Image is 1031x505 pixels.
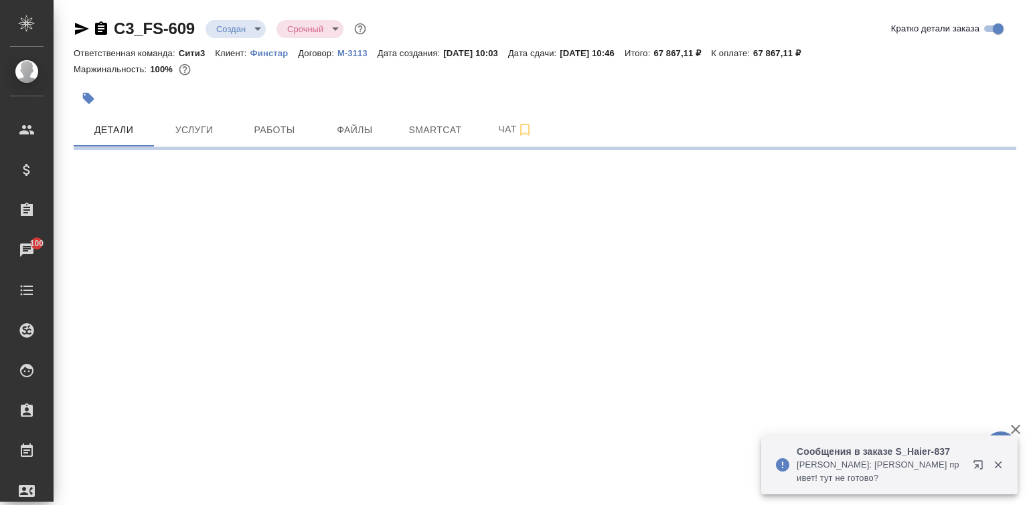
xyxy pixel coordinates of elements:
p: Дата сдачи: [508,48,560,58]
p: Сообщения в заказе S_Haier-837 [797,445,964,458]
p: 67 867,11 ₽ [753,48,811,58]
div: Создан [276,20,343,38]
span: Файлы [323,122,387,138]
p: Ответственная команда: [74,48,179,58]
p: М-3113 [337,48,378,58]
div: Создан [206,20,266,38]
svg: Подписаться [517,122,533,138]
button: Скопировать ссылку [93,21,109,37]
a: 100 [3,233,50,267]
p: Маржинальность: [74,64,150,74]
p: Дата создания: [378,48,443,58]
p: Финстар [250,48,299,58]
p: [DATE] 10:03 [443,48,508,58]
button: 🙏 [984,431,1018,465]
span: Работы [242,122,307,138]
button: Скопировать ссылку для ЯМессенджера [74,21,90,37]
span: Чат [483,121,548,138]
span: Кратко детали заказа [891,22,979,35]
button: Добавить тэг [74,84,103,113]
p: Итого: [625,48,653,58]
button: Доп статусы указывают на важность/срочность заказа [351,20,369,37]
a: Финстар [250,47,299,58]
a: C3_FS-609 [114,19,195,37]
button: Открыть в новой вкладке [965,451,997,484]
p: 100% [150,64,176,74]
button: 0.00 RUB; [176,61,193,78]
a: М-3113 [337,47,378,58]
button: Закрыть [984,459,1012,471]
button: Создан [212,23,250,35]
p: 67 867,11 ₽ [653,48,711,58]
p: [PERSON_NAME]: [PERSON_NAME] привет! тут не готово? [797,458,964,485]
span: Smartcat [403,122,467,138]
p: Клиент: [215,48,250,58]
p: Сити3 [179,48,216,58]
p: Договор: [298,48,337,58]
button: Срочный [283,23,327,35]
p: [DATE] 10:46 [560,48,625,58]
span: Детали [82,122,146,138]
p: К оплате: [711,48,753,58]
span: 100 [22,237,52,250]
span: Услуги [162,122,226,138]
